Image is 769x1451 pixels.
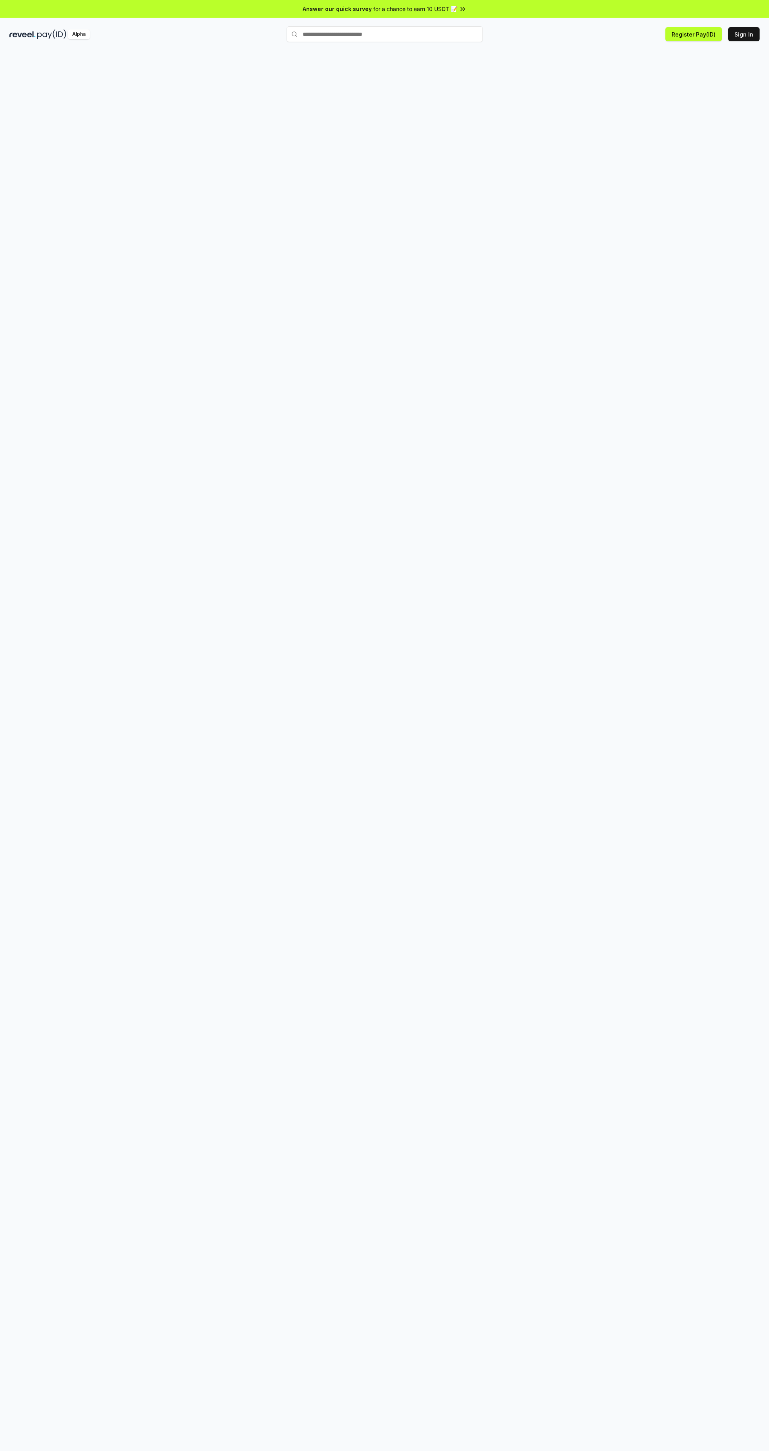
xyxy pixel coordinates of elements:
[68,29,90,39] div: Alpha
[9,29,36,39] img: reveel_dark
[373,5,457,13] span: for a chance to earn 10 USDT 📝
[37,29,66,39] img: pay_id
[665,27,722,41] button: Register Pay(ID)
[728,27,760,41] button: Sign In
[303,5,372,13] span: Answer our quick survey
